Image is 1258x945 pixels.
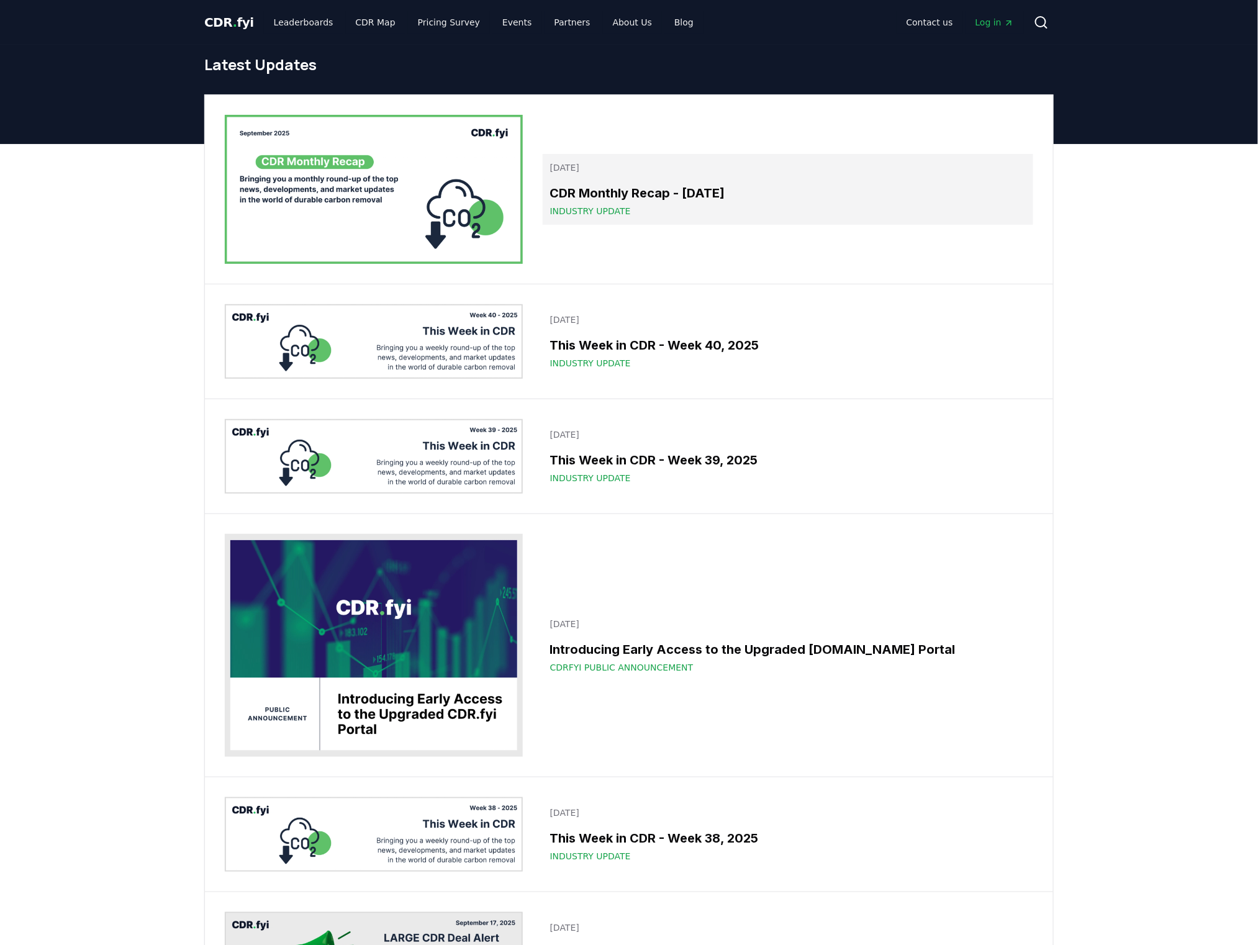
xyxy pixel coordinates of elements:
[346,11,405,34] a: CDR Map
[545,11,600,34] a: Partners
[550,205,631,217] span: Industry Update
[550,921,1026,934] p: [DATE]
[550,184,1026,202] h3: CDR Monthly Recap - [DATE]
[204,14,254,31] a: CDR.fyi
[264,11,704,34] nav: Main
[550,314,1026,326] p: [DATE]
[543,306,1033,377] a: [DATE]This Week in CDR - Week 40, 2025Industry Update
[550,829,1026,848] h3: This Week in CDR - Week 38, 2025
[550,472,631,484] span: Industry Update
[603,11,662,34] a: About Us
[225,797,523,872] img: This Week in CDR - Week 38, 2025 blog post image
[897,11,1024,34] nav: Main
[543,799,1033,870] a: [DATE]This Week in CDR - Week 38, 2025Industry Update
[225,534,523,757] img: Introducing Early Access to the Upgraded CDR.fyi Portal blog post image
[897,11,963,34] a: Contact us
[550,428,1026,441] p: [DATE]
[550,357,631,369] span: Industry Update
[966,11,1024,34] a: Log in
[543,610,1033,681] a: [DATE]Introducing Early Access to the Upgraded [DOMAIN_NAME] PortalCDRfyi Public Announcement
[550,618,1026,630] p: [DATE]
[233,15,237,30] span: .
[264,11,343,34] a: Leaderboards
[492,11,541,34] a: Events
[408,11,490,34] a: Pricing Survey
[550,640,1026,659] h3: Introducing Early Access to the Upgraded [DOMAIN_NAME] Portal
[550,661,694,674] span: CDRfyi Public Announcement
[543,154,1033,225] a: [DATE]CDR Monthly Recap - [DATE]Industry Update
[664,11,704,34] a: Blog
[225,115,523,264] img: CDR Monthly Recap - September 2025 blog post image
[543,421,1033,492] a: [DATE]This Week in CDR - Week 39, 2025Industry Update
[550,451,1026,469] h3: This Week in CDR - Week 39, 2025
[204,15,254,30] span: CDR fyi
[550,850,631,862] span: Industry Update
[225,419,523,494] img: This Week in CDR - Week 39, 2025 blog post image
[225,304,523,379] img: This Week in CDR - Week 40, 2025 blog post image
[204,55,1054,75] h1: Latest Updates
[975,16,1014,29] span: Log in
[550,336,1026,355] h3: This Week in CDR - Week 40, 2025
[550,161,1026,174] p: [DATE]
[550,807,1026,819] p: [DATE]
